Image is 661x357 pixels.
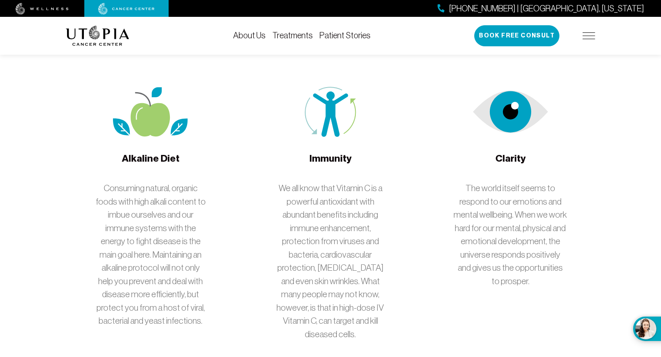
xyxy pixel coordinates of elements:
[454,181,567,288] p: The world itself seems to respond to our emotions and mental wellbeing. When we work hard for our...
[98,3,155,15] img: cancer center
[474,25,559,46] button: Book Free Consult
[233,31,266,40] a: About Us
[495,152,526,177] span: Clarity
[438,3,644,15] a: [PHONE_NUMBER] | [GEOGRAPHIC_DATA], [US_STATE]
[272,31,313,40] a: Treatments
[122,152,180,177] span: Alkaline Diet
[16,3,69,15] img: wellness
[274,181,387,341] p: We all know that Vitamin C is a powerful antioxidant with abundant benefits including immune enha...
[94,181,207,328] p: Consuming natural, organic foods with high alkali content to imbue ourselves and our immune syste...
[473,87,548,137] img: Clarity
[309,152,352,177] span: Immunity
[66,26,129,46] img: logo
[583,32,595,39] img: icon-hamburger
[113,87,188,137] img: Alkaline Diet
[449,3,644,15] span: [PHONE_NUMBER] | [GEOGRAPHIC_DATA], [US_STATE]
[320,31,371,40] a: Patient Stories
[293,87,368,137] img: Immunity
